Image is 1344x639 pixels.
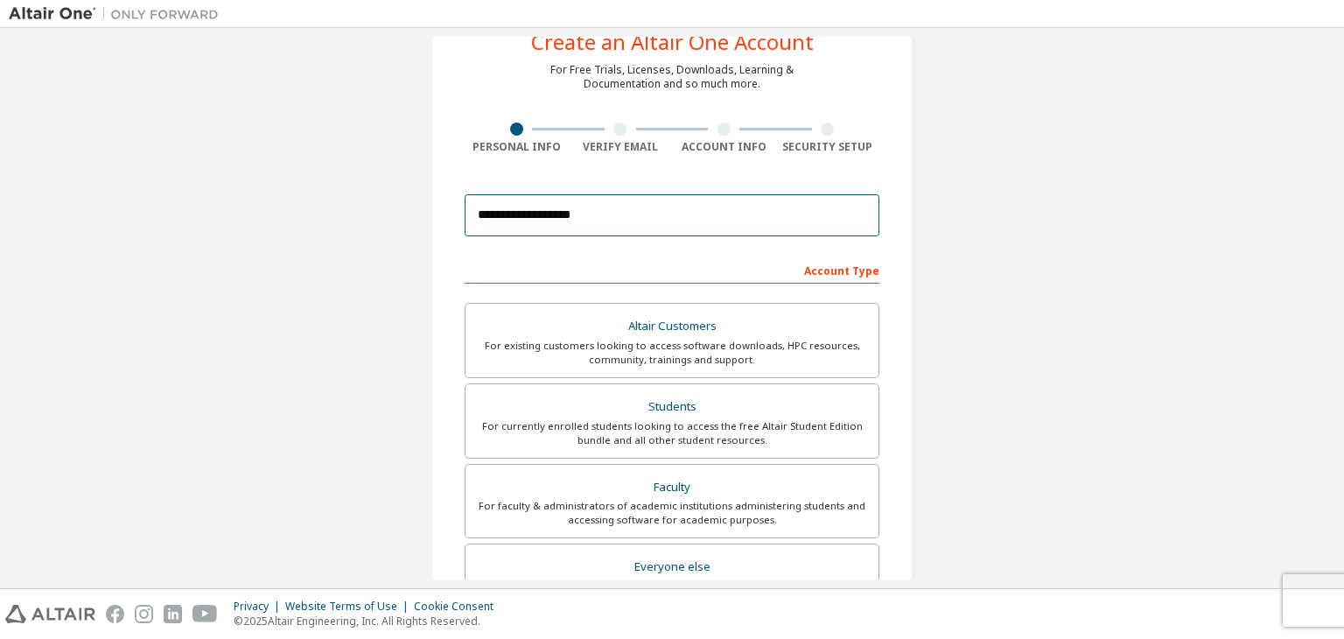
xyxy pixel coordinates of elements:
img: Altair One [9,5,227,23]
div: For Free Trials, Licenses, Downloads, Learning & Documentation and so much more. [550,63,794,91]
div: Verify Email [569,140,673,154]
p: © 2025 Altair Engineering, Inc. All Rights Reserved. [234,614,504,628]
div: Everyone else [476,555,868,579]
div: Cookie Consent [414,600,504,614]
img: youtube.svg [192,605,218,623]
div: For currently enrolled students looking to access the free Altair Student Edition bundle and all ... [476,419,868,447]
div: For faculty & administrators of academic institutions administering students and accessing softwa... [476,499,868,527]
div: Account Type [465,256,879,284]
img: facebook.svg [106,605,124,623]
div: Altair Customers [476,314,868,339]
div: Faculty [476,475,868,500]
div: Create an Altair One Account [531,32,814,53]
img: instagram.svg [135,605,153,623]
div: Personal Info [465,140,569,154]
div: Security Setup [776,140,880,154]
div: Privacy [234,600,285,614]
img: linkedin.svg [164,605,182,623]
div: Website Terms of Use [285,600,414,614]
div: Account Info [672,140,776,154]
div: Students [476,395,868,419]
img: altair_logo.svg [5,605,95,623]
div: For existing customers looking to access software downloads, HPC resources, community, trainings ... [476,339,868,367]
